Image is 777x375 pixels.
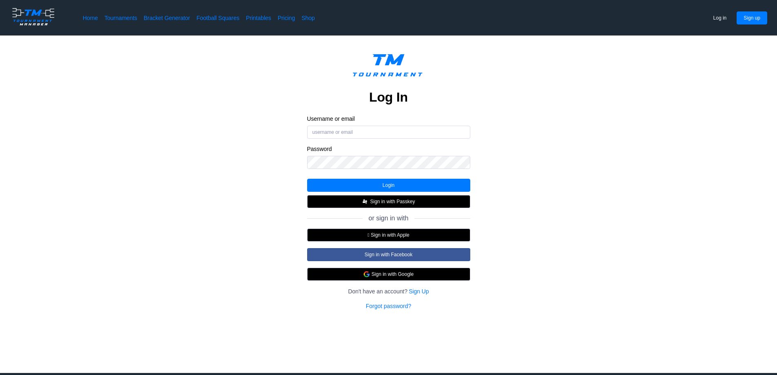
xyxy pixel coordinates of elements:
a: Home [83,14,98,22]
label: Username or email [307,115,470,122]
img: FIDO_Passkey_mark_A_white.b30a49376ae8d2d8495b153dc42f1869.svg [362,198,368,205]
span: or sign in with [369,215,409,222]
a: Shop [301,14,315,22]
img: logo.ffa97a18e3bf2c7d.png [10,7,57,27]
button: Login [307,179,470,192]
input: username or email [307,126,470,139]
button: Sign in with Google [307,268,470,281]
a: Football Squares [197,14,239,22]
a: Bracket Generator [144,14,190,22]
button: Log in [706,11,734,24]
label: Password [307,145,470,153]
button: Sign in with Facebook [307,248,470,261]
a: Tournaments [104,14,137,22]
img: logo.ffa97a18e3bf2c7d.png [346,49,431,86]
a: Forgot password? [366,302,411,310]
span: Don't have an account? [348,287,407,295]
button: Sign up [737,11,767,24]
a: Sign Up [409,287,429,295]
h2: Log In [369,89,408,105]
a: Pricing [278,14,295,22]
button:  Sign in with Apple [307,229,470,242]
button: Sign in with Passkey [307,195,470,208]
a: Printables [246,14,271,22]
img: google.d7f092af888a54de79ed9c9303d689d7.svg [363,271,370,277]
